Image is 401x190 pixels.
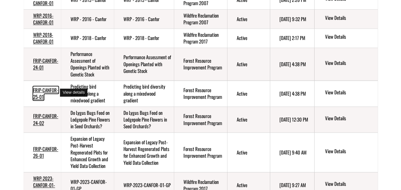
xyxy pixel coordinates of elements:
[325,148,375,155] a: View details
[174,9,227,28] td: Wildfire Reclamation Program 2007
[279,15,306,22] time: [DATE] 9:32 PM
[270,132,315,172] td: 7/9/2025 9:40 AM
[61,48,114,81] td: Performance Assessment of Openings Planted with Genetic Stock
[270,81,315,107] td: 6/6/2025 4:38 PM
[24,132,61,172] td: FRIP-CANFOR-26-01
[114,132,174,172] td: Expansion of Legacy Post-Harvest Regenerated Plots for Enhanced Growth and Yield Data Collection
[60,89,87,97] div: View details
[325,33,375,41] a: View details
[325,59,375,67] a: View details
[174,107,227,132] td: Forest Resource Improvement Program
[114,107,174,132] td: Do Lygus Bugs Feed on Lodgepole Pine Flowers in Seed Orchards?
[61,28,114,48] td: WRP - 2018 - Canfor
[325,89,375,97] a: View details
[227,9,270,28] td: Active
[279,60,306,67] time: [DATE] 4:38 PM
[279,116,308,123] time: [DATE] 12:30 PM
[279,34,305,41] time: [DATE] 2:17 PM
[227,81,270,107] td: Active
[33,12,54,26] a: WRP-2016-CANFOR-01
[24,81,61,107] td: FRIP-CANFOR-25-01
[33,31,54,45] a: WRP-2018-CANFOR-01
[114,9,174,28] td: WRP - 2016 - Canfor
[61,9,114,28] td: WRP - 2016 - Canfor
[270,107,315,132] td: 3/2/2025 12:30 PM
[325,180,375,188] a: View details
[270,28,315,48] td: 4/8/2024 2:17 PM
[24,9,61,28] td: WRP-2016-CANFOR-01
[33,57,58,71] a: FRIP-CANFOR-24-01
[24,48,61,81] td: FRIP-CANFOR-24-01
[227,107,270,132] td: Active
[314,48,377,81] td: action menu
[174,28,227,48] td: Wildfire Reclamation Program 2017
[279,149,307,156] time: [DATE] 9:40 AM
[325,115,375,123] a: View details
[33,86,58,100] a: FRIP-CANFOR-25-01
[33,112,58,126] a: FRIP-CANFOR-24-02
[33,145,58,159] a: FRIP-CANFOR-26-01
[174,132,227,172] td: Forest Resource Improvement Program
[314,81,377,107] td: action menu
[174,81,227,107] td: Forest Resource Improvement Program
[314,132,377,172] td: action menu
[114,28,174,48] td: WRP - 2018 - Canfor
[24,28,61,48] td: WRP-2018-CANFOR-01
[314,28,377,48] td: action menu
[61,81,114,107] td: Predicting bird diversity along a mixedwood gradient
[227,132,270,172] td: Active
[270,9,315,28] td: 4/6/2024 9:32 PM
[114,81,174,107] td: Predicting bird diversity along a mixedwood gradient
[314,107,377,132] td: action menu
[279,181,306,188] time: [DATE] 9:27 AM
[61,107,114,132] td: Do Lygus Bugs Feed on Lodgepole Pine Flowers in Seed Orchards?
[279,90,306,97] time: [DATE] 4:38 PM
[24,107,61,132] td: FRIP-CANFOR-24-02
[174,48,227,81] td: Forest Resource Improvement Program
[325,14,375,22] a: View details
[314,9,377,28] td: action menu
[227,28,270,48] td: Active
[270,48,315,81] td: 6/6/2025 4:38 PM
[61,132,114,172] td: Expansion of Legacy Post-Harvest Regenerated Plots for Enhanced Growth and Yield Data Collection
[227,48,270,81] td: Active
[114,48,174,81] td: Performance Assessment of Openings Planted with Genetic Stock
